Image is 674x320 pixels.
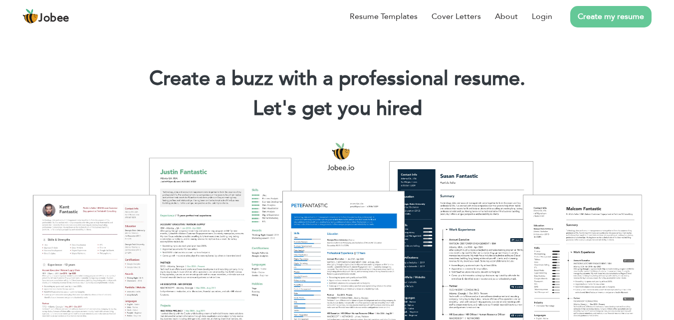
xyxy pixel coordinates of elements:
[350,10,418,22] a: Resume Templates
[495,10,518,22] a: About
[15,66,659,92] h1: Create a buzz with a professional resume.
[15,96,659,122] h2: Let's
[22,8,69,24] a: Jobee
[532,10,552,22] a: Login
[22,8,38,24] img: jobee.io
[432,10,481,22] a: Cover Letters
[417,95,422,122] span: |
[302,95,422,122] span: get you hired
[570,6,652,27] a: Create my resume
[38,13,69,24] span: Jobee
